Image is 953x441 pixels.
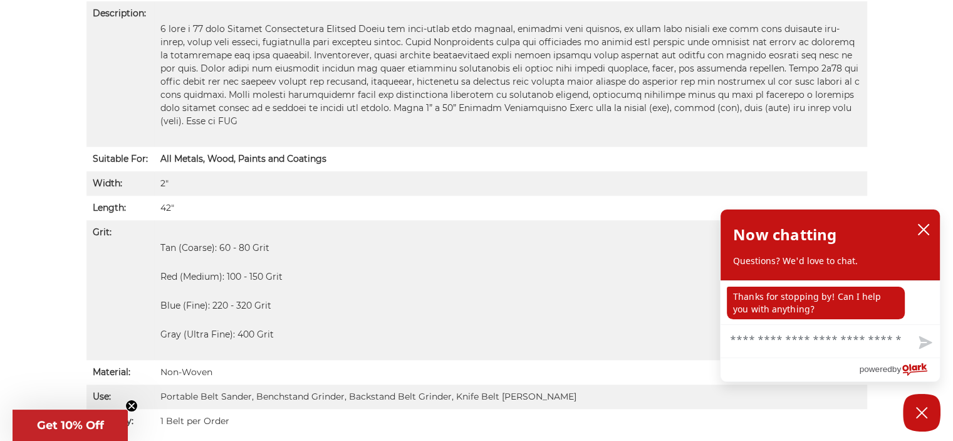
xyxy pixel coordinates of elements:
[160,242,861,255] p: Tan (Coarse): 60 - 80 Grit
[37,418,104,432] span: Get 10% Off
[93,8,146,19] strong: Description:
[154,360,867,385] td: Non-Woven
[93,153,148,164] strong: Suitable For:
[727,287,905,319] p: Thanks for stopping by! Can I help you with anything?
[720,209,940,382] div: olark chatbox
[154,409,867,433] td: 1 Belt per Order
[160,23,861,128] p: 6 lore i 77 dolo Sitamet Consectetura Elitsed Doeiu tem inci-utlab etdo magnaal, enimadmi veni qu...
[160,153,326,164] span: All Metals,‎ Wood, Paints and Coatings
[154,196,867,220] td: 42″
[93,178,122,189] strong: Width:
[859,358,940,381] a: Powered by Olark
[154,385,867,409] td: Portable Belt Sander, Benchstand Grinder, Backstand Belt Grinder, Knife Belt [PERSON_NAME]
[93,391,111,402] strong: Use:
[93,226,112,238] strong: Grit:
[859,361,892,377] span: powered
[160,299,861,312] p: Blue (Fine): 220 - 320 Grit
[13,410,128,441] div: Get 10% OffClose teaser
[733,222,836,247] h2: Now chatting
[160,270,861,284] p: Red (Medium): 100 - 150 Grit
[892,361,901,377] span: by
[160,328,861,341] p: Gray (Ultra Fine): 400 Grit
[154,171,867,196] td: 2″
[93,366,130,378] strong: Material:
[903,394,940,432] button: Close Chatbox
[93,202,126,213] strong: Length:
[733,255,927,267] p: Questions? We'd love to chat.
[909,329,940,358] button: Send message
[914,220,934,239] button: close chatbox
[125,400,138,412] button: Close teaser
[721,280,940,324] div: chat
